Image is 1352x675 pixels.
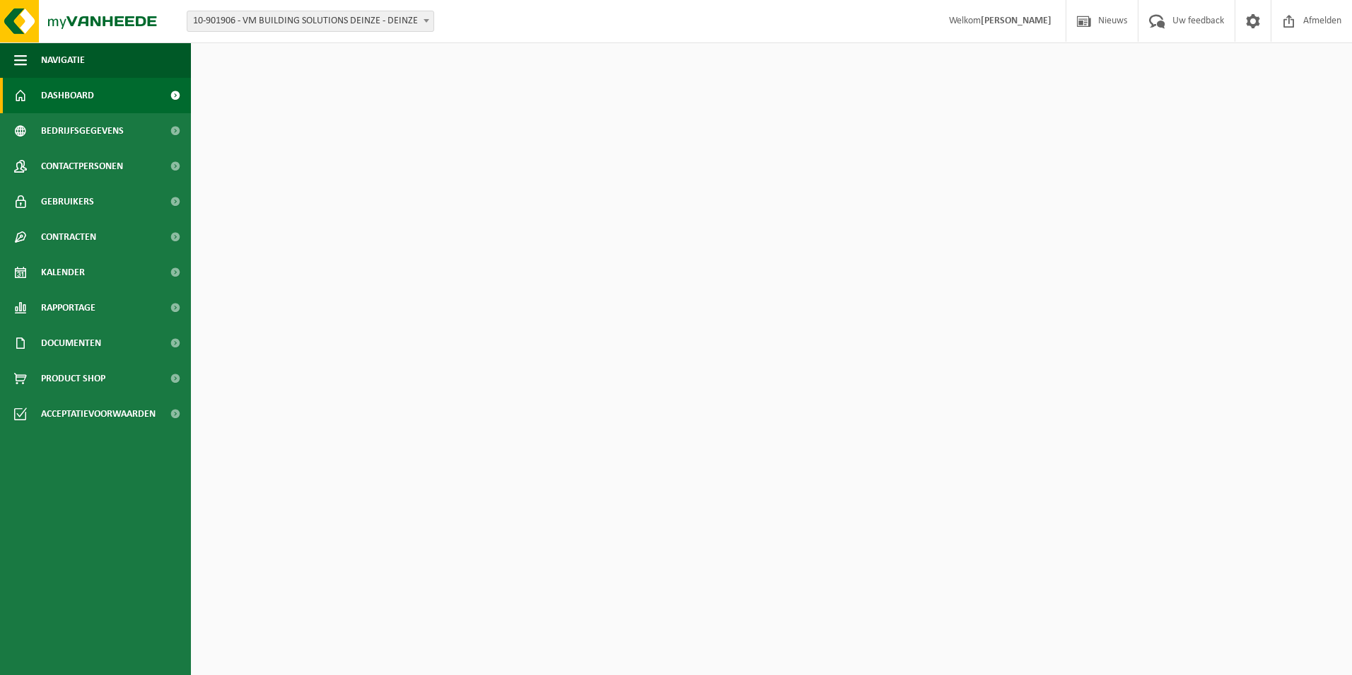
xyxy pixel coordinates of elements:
span: Rapportage [41,290,95,325]
span: Bedrijfsgegevens [41,113,124,149]
span: Acceptatievoorwaarden [41,396,156,432]
span: Contracten [41,219,96,255]
span: Documenten [41,325,101,361]
span: Dashboard [41,78,94,113]
span: Product Shop [41,361,105,396]
span: Navigatie [41,42,85,78]
span: 10-901906 - VM BUILDING SOLUTIONS DEINZE - DEINZE [187,11,433,31]
span: Gebruikers [41,184,94,219]
strong: [PERSON_NAME] [981,16,1051,26]
span: 10-901906 - VM BUILDING SOLUTIONS DEINZE - DEINZE [187,11,434,32]
span: Contactpersonen [41,149,123,184]
span: Kalender [41,255,85,290]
